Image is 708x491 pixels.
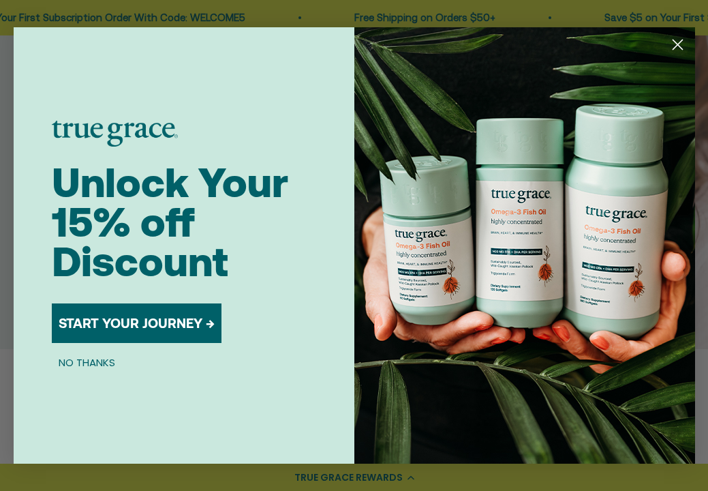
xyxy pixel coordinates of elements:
span: Unlock Your 15% off Discount [52,159,288,285]
img: 098727d5-50f8-4f9b-9554-844bb8da1403.jpeg [354,27,695,464]
button: START YOUR JOURNEY → [52,303,221,343]
img: logo placeholder [52,121,178,147]
button: Close dialog [666,33,690,57]
button: NO THANKS [52,354,122,370]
